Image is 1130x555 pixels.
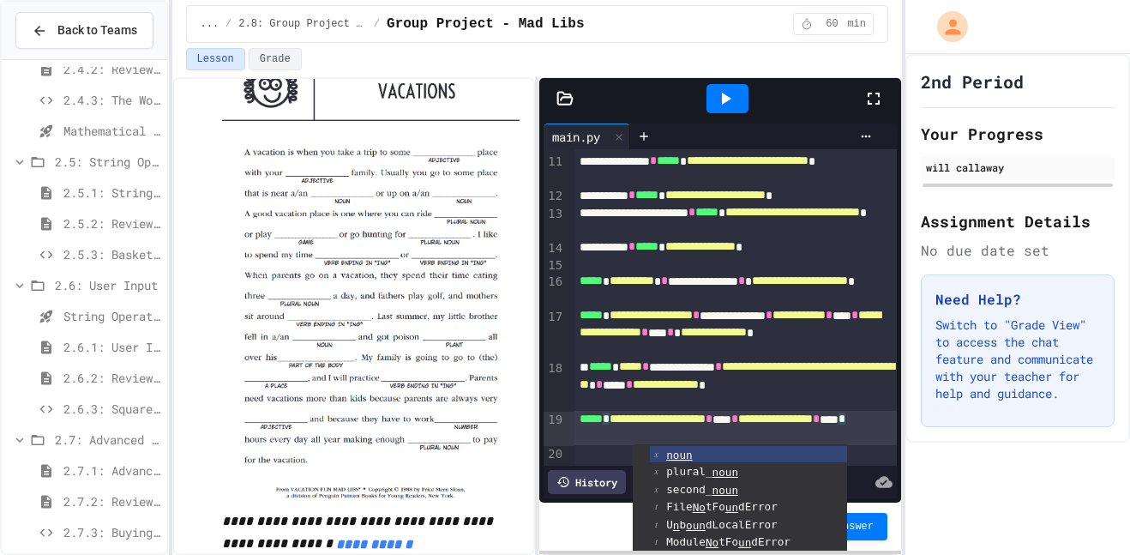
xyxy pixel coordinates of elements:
[201,17,219,31] span: ...
[238,17,367,31] span: 2.8: Group Project - Mad Libs
[186,48,245,70] button: Lesson
[548,470,626,494] div: History
[63,338,160,356] span: 2.6.1: User Input
[919,7,972,46] div: My Account
[63,369,160,387] span: 2.6.2: Review - User Input
[544,257,565,274] div: 15
[921,69,1024,94] h1: 2nd Period
[633,444,847,550] ul: Completions
[935,289,1100,310] h3: Need Help?
[666,465,738,478] span: plural_
[63,184,160,202] span: 2.5.1: String Operators
[63,214,160,232] span: 2.5.2: Review - String Operators
[225,17,231,31] span: /
[544,124,630,149] div: main.py
[55,276,160,294] span: 2.6: User Input
[544,360,565,412] div: 18
[921,122,1115,146] h2: Your Progress
[63,492,160,510] span: 2.7.2: Review - Advanced Math
[544,128,609,146] div: main.py
[63,60,160,78] span: 2.4.2: Review - Mathematical Operators
[921,209,1115,233] h2: Assignment Details
[544,154,565,188] div: 11
[63,245,160,263] span: 2.5.3: Basketballs and Footballs
[544,463,565,480] div: 21
[544,446,565,463] div: 20
[818,17,845,31] span: 60
[374,17,380,31] span: /
[387,14,584,34] span: Group Project - Mad Libs
[63,523,160,541] span: 2.7.3: Buying Basketballs
[544,274,565,308] div: 16
[666,449,692,461] span: noun
[63,400,160,418] span: 2.6.3: Squares and Circles
[544,206,565,240] div: 13
[249,48,302,70] button: Grade
[544,188,565,205] div: 12
[935,317,1100,402] p: Switch to "Grade View" to access the chat feature and communicate with your teacher for help and ...
[63,122,160,140] span: Mathematical Operators - Quiz
[544,309,565,360] div: 17
[544,412,565,446] div: 19
[63,91,160,109] span: 2.4.3: The World's Worst [PERSON_NAME] Market
[55,431,160,449] span: 2.7: Advanced Math
[15,12,153,49] button: Back to Teams
[926,160,1109,175] div: will callaway
[544,240,565,257] div: 14
[55,153,160,171] span: 2.5: String Operators
[847,17,866,31] span: min
[57,21,137,39] span: Back to Teams
[63,461,160,480] span: 2.7.1: Advanced Math
[921,240,1115,261] div: No due date set
[63,307,160,325] span: String Operators - Quiz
